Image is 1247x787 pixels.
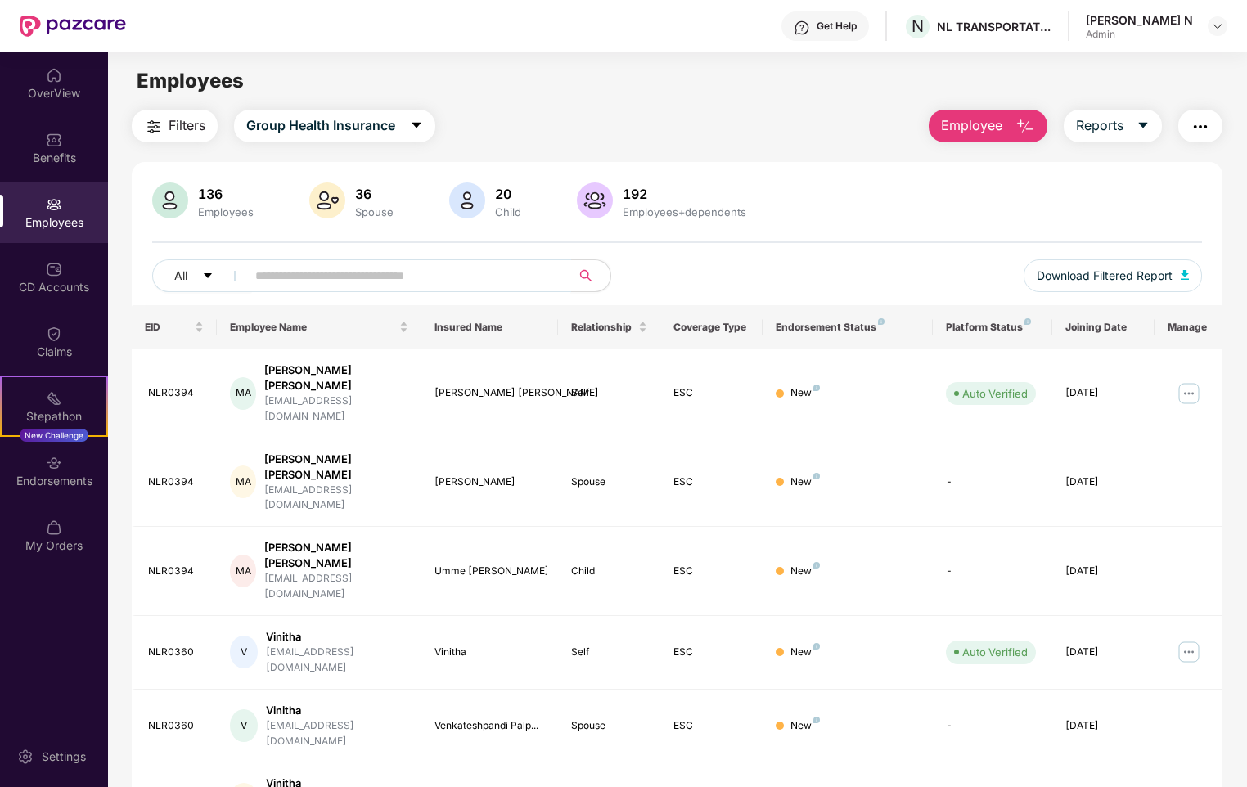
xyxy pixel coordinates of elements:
div: Vinitha [266,629,408,645]
div: [PERSON_NAME] [434,474,545,490]
span: EID [145,321,191,334]
img: manageButton [1176,639,1202,665]
img: svg+xml;base64,PHN2ZyBpZD0iQ2xhaW0iIHhtbG5zPSJodHRwOi8vd3d3LnczLm9yZy8yMDAwL3N2ZyIgd2lkdGg9IjIwIi... [46,326,62,342]
img: svg+xml;base64,PHN2ZyB4bWxucz0iaHR0cDovL3d3dy53My5vcmcvMjAwMC9zdmciIHhtbG5zOnhsaW5rPSJodHRwOi8vd3... [449,182,485,218]
div: Auto Verified [962,385,1028,402]
td: - [933,438,1052,528]
th: EID [132,305,217,349]
div: [PERSON_NAME] [PERSON_NAME] [264,362,408,393]
img: svg+xml;base64,PHN2ZyB4bWxucz0iaHR0cDovL3d3dy53My5vcmcvMjAwMC9zdmciIHdpZHRoPSI4IiBoZWlnaHQ9IjgiIH... [813,717,820,723]
div: NLR0360 [148,645,204,660]
div: New [790,474,820,490]
img: svg+xml;base64,PHN2ZyB4bWxucz0iaHR0cDovL3d3dy53My5vcmcvMjAwMC9zdmciIHhtbG5zOnhsaW5rPSJodHRwOi8vd3... [577,182,613,218]
div: V [230,636,258,668]
div: Spouse [352,205,397,218]
img: svg+xml;base64,PHN2ZyB4bWxucz0iaHR0cDovL3d3dy53My5vcmcvMjAwMC9zdmciIHhtbG5zOnhsaW5rPSJodHRwOi8vd3... [152,182,188,218]
span: Employee Name [230,321,396,334]
span: caret-down [202,270,214,283]
div: Umme [PERSON_NAME] [434,564,545,579]
span: Employees [137,69,244,92]
div: NLR0394 [148,474,204,490]
div: 192 [619,186,750,202]
div: New [790,718,820,734]
span: Relationship [571,321,635,334]
img: svg+xml;base64,PHN2ZyB4bWxucz0iaHR0cDovL3d3dy53My5vcmcvMjAwMC9zdmciIHhtbG5zOnhsaW5rPSJodHRwOi8vd3... [1015,117,1035,137]
div: ESC [673,645,750,660]
img: svg+xml;base64,PHN2ZyB4bWxucz0iaHR0cDovL3d3dy53My5vcmcvMjAwMC9zdmciIHdpZHRoPSIyMSIgaGVpZ2h0PSIyMC... [46,390,62,407]
img: svg+xml;base64,PHN2ZyB4bWxucz0iaHR0cDovL3d3dy53My5vcmcvMjAwMC9zdmciIHdpZHRoPSI4IiBoZWlnaHQ9IjgiIH... [813,473,820,479]
div: Vinitha [266,703,408,718]
div: V [230,709,258,742]
button: Group Health Insurancecaret-down [234,110,435,142]
div: [EMAIL_ADDRESS][DOMAIN_NAME] [264,483,408,514]
img: svg+xml;base64,PHN2ZyBpZD0iRHJvcGRvd24tMzJ4MzIiIHhtbG5zPSJodHRwOi8vd3d3LnczLm9yZy8yMDAwL3N2ZyIgd2... [1211,20,1224,33]
div: [PERSON_NAME] [PERSON_NAME] [264,540,408,571]
img: New Pazcare Logo [20,16,126,37]
img: svg+xml;base64,PHN2ZyBpZD0iQmVuZWZpdHMiIHhtbG5zPSJodHRwOi8vd3d3LnczLm9yZy8yMDAwL3N2ZyIgd2lkdGg9Ij... [46,132,62,148]
th: Coverage Type [660,305,763,349]
div: ESC [673,385,750,401]
span: caret-down [410,119,423,133]
img: manageButton [1176,380,1202,407]
img: svg+xml;base64,PHN2ZyBpZD0iSG9tZSIgeG1sbnM9Imh0dHA6Ly93d3cudzMub3JnLzIwMDAvc3ZnIiB3aWR0aD0iMjAiIG... [46,67,62,83]
div: [DATE] [1065,564,1141,579]
img: svg+xml;base64,PHN2ZyB4bWxucz0iaHR0cDovL3d3dy53My5vcmcvMjAwMC9zdmciIHhtbG5zOnhsaW5rPSJodHRwOi8vd3... [1181,270,1189,280]
div: New [790,645,820,660]
button: Allcaret-down [152,259,252,292]
span: search [570,269,602,282]
img: svg+xml;base64,PHN2ZyB4bWxucz0iaHR0cDovL3d3dy53My5vcmcvMjAwMC9zdmciIHhtbG5zOnhsaW5rPSJodHRwOi8vd3... [309,182,345,218]
button: Reportscaret-down [1064,110,1162,142]
div: MA [230,555,256,587]
span: Employee [941,115,1002,136]
div: Admin [1086,28,1193,41]
div: Auto Verified [962,644,1028,660]
div: Get Help [817,20,857,33]
td: - [933,690,1052,763]
img: svg+xml;base64,PHN2ZyBpZD0iU2V0dGluZy0yMHgyMCIgeG1sbnM9Imh0dHA6Ly93d3cudzMub3JnLzIwMDAvc3ZnIiB3aW... [17,749,34,765]
td: - [933,527,1052,616]
span: caret-down [1137,119,1150,133]
div: NL TRANSPORTATION PRIVATE LIMITED [937,19,1051,34]
span: N [912,16,924,36]
div: [PERSON_NAME] N [1086,12,1193,28]
div: ESC [673,564,750,579]
div: MA [230,465,256,498]
div: [DATE] [1065,645,1141,660]
div: NLR0360 [148,718,204,734]
div: Spouse [571,718,647,734]
img: svg+xml;base64,PHN2ZyBpZD0iRW1wbG95ZWVzIiB4bWxucz0iaHR0cDovL3d3dy53My5vcmcvMjAwMC9zdmciIHdpZHRoPS... [46,196,62,213]
th: Manage [1155,305,1222,349]
div: Venkateshpandi Palp... [434,718,545,734]
div: New [790,564,820,579]
div: ESC [673,718,750,734]
div: Child [571,564,647,579]
th: Relationship [558,305,660,349]
div: Employees+dependents [619,205,750,218]
div: Endorsement Status [776,321,920,334]
img: svg+xml;base64,PHN2ZyB4bWxucz0iaHR0cDovL3d3dy53My5vcmcvMjAwMC9zdmciIHdpZHRoPSI4IiBoZWlnaHQ9IjgiIH... [813,643,820,650]
div: Vinitha [434,645,545,660]
div: [PERSON_NAME] [PERSON_NAME] [264,452,408,483]
button: Download Filtered Report [1024,259,1202,292]
img: svg+xml;base64,PHN2ZyB4bWxucz0iaHR0cDovL3d3dy53My5vcmcvMjAwMC9zdmciIHdpZHRoPSI4IiBoZWlnaHQ9IjgiIH... [878,318,885,325]
span: Group Health Insurance [246,115,395,136]
div: [DATE] [1065,718,1141,734]
th: Employee Name [217,305,421,349]
img: svg+xml;base64,PHN2ZyB4bWxucz0iaHR0cDovL3d3dy53My5vcmcvMjAwMC9zdmciIHdpZHRoPSI4IiBoZWlnaHQ9IjgiIH... [813,562,820,569]
div: NLR0394 [148,385,204,401]
img: svg+xml;base64,PHN2ZyB4bWxucz0iaHR0cDovL3d3dy53My5vcmcvMjAwMC9zdmciIHdpZHRoPSI4IiBoZWlnaHQ9IjgiIH... [813,385,820,391]
div: Platform Status [946,321,1039,334]
div: NLR0394 [148,564,204,579]
div: Self [571,385,647,401]
button: search [570,259,611,292]
div: [EMAIL_ADDRESS][DOMAIN_NAME] [266,718,408,749]
th: Joining Date [1052,305,1155,349]
div: New Challenge [20,429,88,442]
img: svg+xml;base64,PHN2ZyBpZD0iRW5kb3JzZW1lbnRzIiB4bWxucz0iaHR0cDovL3d3dy53My5vcmcvMjAwMC9zdmciIHdpZH... [46,455,62,471]
button: Employee [929,110,1047,142]
div: 36 [352,186,397,202]
div: Employees [195,205,257,218]
div: MA [230,377,256,410]
div: 20 [492,186,524,202]
span: Filters [169,115,205,136]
